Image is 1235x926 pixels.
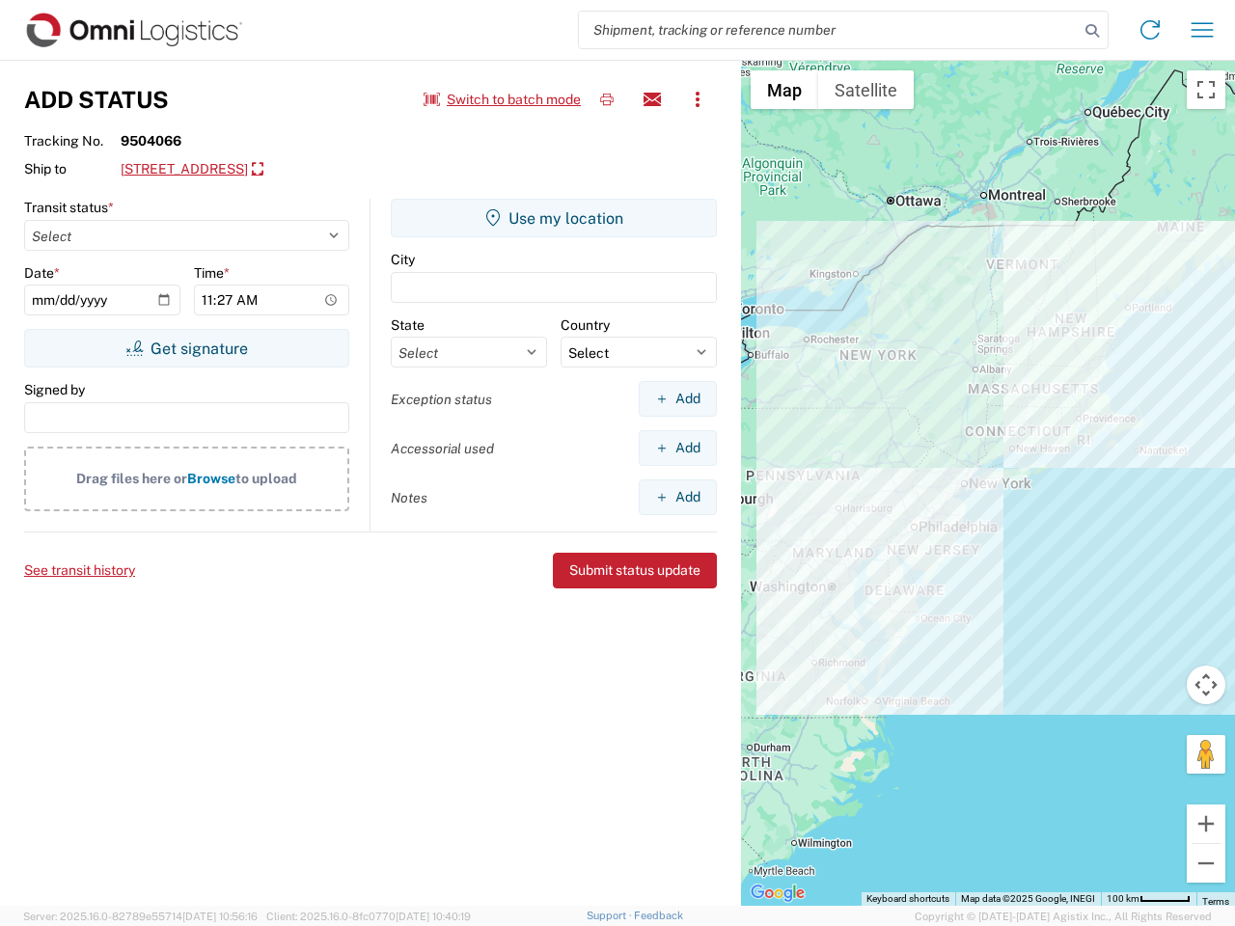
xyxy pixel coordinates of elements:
button: Map camera controls [1187,666,1225,704]
label: Date [24,264,60,282]
h3: Add Status [24,86,169,114]
button: Switch to batch mode [424,84,581,116]
button: Toggle fullscreen view [1187,70,1225,109]
span: [DATE] 10:40:19 [396,911,471,922]
img: Google [746,881,810,906]
label: Exception status [391,391,492,408]
strong: 9504066 [121,132,181,150]
span: Server: 2025.16.0-82789e55714 [23,911,258,922]
span: [DATE] 10:56:16 [182,911,258,922]
label: Time [194,264,230,282]
label: Country [561,316,610,334]
span: Drag files here or [76,471,187,486]
label: Accessorial used [391,440,494,457]
a: Support [587,910,635,921]
button: Get signature [24,329,349,368]
button: Add [639,430,717,466]
button: Submit status update [553,553,717,588]
span: Tracking No. [24,132,121,150]
button: Zoom out [1187,844,1225,883]
button: Map Scale: 100 km per 49 pixels [1101,892,1196,906]
label: Notes [391,489,427,506]
span: Client: 2025.16.0-8fc0770 [266,911,471,922]
a: Terms [1202,896,1229,907]
label: Transit status [24,199,114,216]
button: Show street map [751,70,818,109]
span: 100 km [1107,893,1139,904]
button: See transit history [24,555,135,586]
label: State [391,316,425,334]
a: Open this area in Google Maps (opens a new window) [746,881,810,906]
span: Browse [187,471,235,486]
button: Add [639,479,717,515]
label: Signed by [24,381,85,398]
a: [STREET_ADDRESS] [121,153,263,186]
button: Drag Pegman onto the map to open Street View [1187,735,1225,774]
span: to upload [235,471,297,486]
button: Keyboard shortcuts [866,892,949,906]
button: Add [639,381,717,417]
span: Map data ©2025 Google, INEGI [961,893,1095,904]
a: Feedback [634,910,683,921]
button: Show satellite imagery [818,70,914,109]
input: Shipment, tracking or reference number [579,12,1079,48]
span: Copyright © [DATE]-[DATE] Agistix Inc., All Rights Reserved [915,908,1212,925]
span: Ship to [24,160,121,177]
label: City [391,251,415,268]
button: Use my location [391,199,717,237]
button: Zoom in [1187,804,1225,843]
